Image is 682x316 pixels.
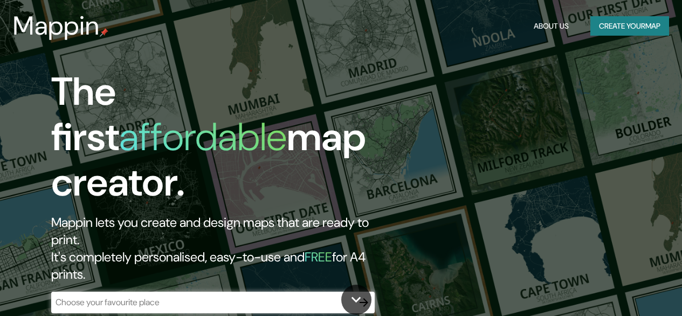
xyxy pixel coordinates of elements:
[529,16,573,36] button: About Us
[51,296,353,308] input: Choose your favourite place
[51,69,392,214] h1: The first map creator.
[100,28,108,37] img: mappin-pin
[119,112,287,162] h1: affordable
[51,214,392,283] h2: Mappin lets you create and design maps that are ready to print. It's completely personalised, eas...
[13,11,100,41] h3: Mappin
[590,16,669,36] button: Create yourmap
[305,248,332,265] h5: FREE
